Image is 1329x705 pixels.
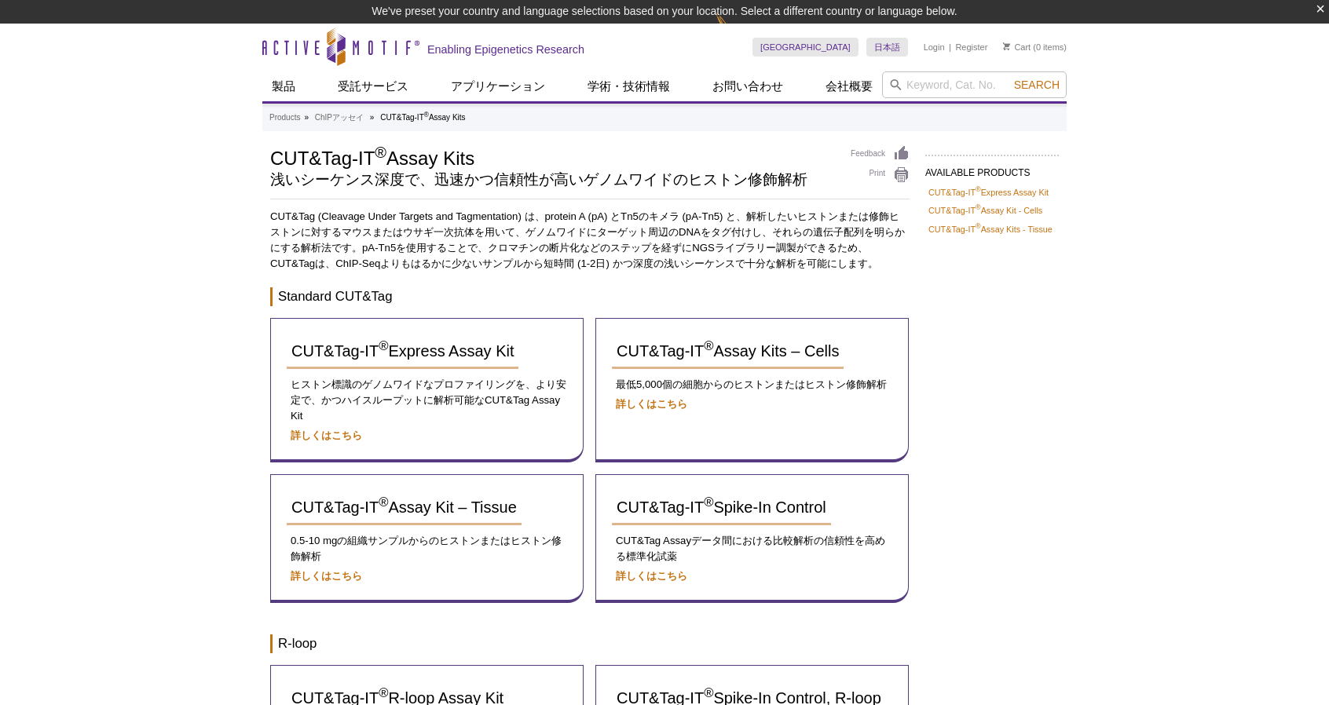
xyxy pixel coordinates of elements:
a: Feedback [851,145,910,163]
li: (0 items) [1003,38,1067,57]
h2: AVAILABLE PRODUCTS [925,155,1059,183]
a: 製品 [262,71,305,101]
sup: ® [379,686,388,701]
li: » [304,113,309,122]
span: CUT&Tag-IT Assay Kits – Cells [617,342,839,360]
sup: ® [704,495,713,510]
a: Print [851,166,910,184]
a: Cart [1003,42,1031,53]
a: 学術・技術情報 [578,71,679,101]
a: 詳しくはこちら [291,429,362,441]
a: 日本語 [866,38,908,57]
a: 詳しくはこちら [291,570,362,582]
h3: R-loop [270,634,910,653]
sup: ® [704,339,713,354]
a: Products [269,111,300,125]
sup: ® [375,144,386,161]
a: ChIPアッセイ [315,111,364,125]
sup: ® [424,111,429,119]
a: [GEOGRAPHIC_DATA] [752,38,859,57]
a: Login [924,42,945,53]
a: お問い合わせ [703,71,793,101]
span: CUT&Tag-IT Express Assay Kit [291,342,514,360]
li: | [949,38,951,57]
a: CUT&Tag-IT®Assay Kits – Cells [612,334,844,369]
h3: Standard CUT&Tag [270,287,910,306]
a: CUT&Tag-IT®Spike-In Control [612,491,831,525]
a: CUT&Tag-IT®Express Assay Kit [287,334,518,369]
a: CUT&Tag-IT®Express Assay Kit [928,185,1049,199]
sup: ® [976,204,981,212]
li: CUT&Tag-IT Assay Kits [380,113,465,122]
a: 詳しくはこちら [616,398,687,410]
p: 0.5-10 mgの組織サンプルからのヒストンまたはヒストン修飾解析 [287,533,567,564]
a: CUT&Tag-IT®Assay Kits - Tissue [928,222,1053,236]
li: » [370,113,375,122]
a: CUT&Tag-IT®Assay Kit – Tissue [287,491,522,525]
sup: ® [976,222,981,230]
p: 最低5,000個の細胞からのヒストンまたはヒストン修飾解析 [612,377,892,393]
a: 受託サービス [328,71,418,101]
sup: ® [379,495,388,510]
p: CUT&Tag (Cleavage Under Targets and Tagmentation) は、protein A (pA) とTn5のキメラ (pA-Tn5) と、解析したいヒストンま... [270,209,910,272]
span: CUT&Tag-IT Assay Kit – Tissue [291,499,517,516]
h2: Enabling Epigenetics Research [427,42,584,57]
input: Keyword, Cat. No. [882,71,1067,98]
a: CUT&Tag-IT®Assay Kit - Cells [928,203,1042,217]
sup: ® [379,339,388,354]
p: CUT&Tag Assayデータ間における比較解析の信頼性を高める標準化試薬 [612,533,892,564]
sup: ® [976,185,981,193]
a: Register [955,42,987,53]
a: 会社概要 [816,71,882,101]
span: CUT&Tag-IT Spike-In Control [617,499,826,516]
h2: 浅いシーケンス深度で、迅速かつ信頼性が高いゲノムワイドのヒストン修飾解析 [270,173,835,187]
h1: CUT&Tag-IT Assay Kits [270,145,835,169]
span: Search [1014,79,1060,91]
img: Change Here [716,12,757,49]
p: ヒストン標識のゲノムワイドなプロファイリングを、より安定で、かつハイスループットに解析可能なCUT&Tag Assay Kit [287,377,567,424]
img: Your Cart [1003,42,1010,50]
a: 詳しくはこちら [616,570,687,582]
sup: ® [704,686,713,701]
button: Search [1009,78,1064,92]
a: アプリケーション [441,71,555,101]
